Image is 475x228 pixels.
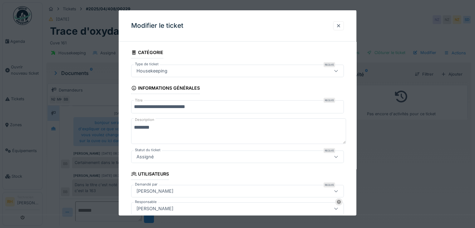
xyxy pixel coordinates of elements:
label: Description [134,116,156,124]
div: Catégorie [131,48,163,58]
div: Utilisateurs [131,169,169,180]
label: Demandé par [134,182,159,187]
div: Informations générales [131,83,200,94]
div: Requis [324,98,335,103]
div: Requis [324,148,335,153]
label: Type de ticket [134,62,160,67]
label: Titre [134,98,144,103]
div: Housekeeping [134,67,170,74]
label: Statut du ticket [134,147,162,153]
div: Requis [324,62,335,67]
label: Responsable [134,199,158,205]
div: [PERSON_NAME] [134,205,176,212]
div: Assigné [134,153,156,160]
div: Requis [324,182,335,187]
div: [PERSON_NAME] [134,188,176,195]
h3: Modifier le ticket [131,22,183,30]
